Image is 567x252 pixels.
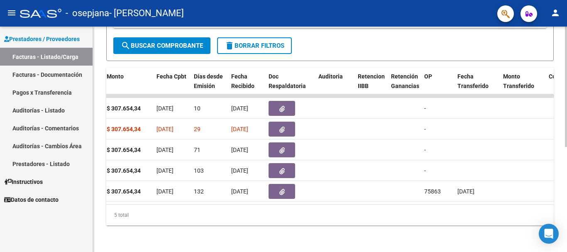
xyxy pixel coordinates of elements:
[228,68,265,104] datatable-header-cell: Fecha Recibido
[156,167,174,174] span: [DATE]
[66,4,109,22] span: - osepjana
[500,68,545,104] datatable-header-cell: Monto Transferido
[424,126,426,132] span: -
[424,188,441,195] span: 75863
[388,68,421,104] datatable-header-cell: Retención Ganancias
[424,105,426,112] span: -
[107,73,124,80] span: Monto
[315,68,354,104] datatable-header-cell: Auditoria
[217,37,292,54] button: Borrar Filtros
[106,205,554,225] div: 5 total
[107,105,141,112] strong: $ 307.654,34
[194,126,200,132] span: 29
[457,188,474,195] span: [DATE]
[231,167,248,174] span: [DATE]
[156,126,174,132] span: [DATE]
[156,73,186,80] span: Fecha Cpbt
[354,68,388,104] datatable-header-cell: Retencion IIBB
[225,42,284,49] span: Borrar Filtros
[391,73,419,89] span: Retención Ganancias
[231,105,248,112] span: [DATE]
[4,177,43,186] span: Instructivos
[318,73,343,80] span: Auditoria
[121,42,203,49] span: Buscar Comprobante
[231,188,248,195] span: [DATE]
[7,8,17,18] mat-icon: menu
[269,73,306,89] span: Doc Respaldatoria
[503,73,534,89] span: Monto Transferido
[454,68,500,104] datatable-header-cell: Fecha Transferido
[225,41,235,51] mat-icon: delete
[194,167,204,174] span: 103
[194,147,200,153] span: 71
[4,34,80,44] span: Prestadores / Proveedores
[107,167,141,174] strong: $ 307.654,34
[358,73,385,89] span: Retencion IIBB
[153,68,191,104] datatable-header-cell: Fecha Cpbt
[424,167,426,174] span: -
[107,126,141,132] strong: $ 307.654,34
[113,37,210,54] button: Buscar Comprobante
[107,147,141,153] strong: $ 307.654,34
[424,147,426,153] span: -
[191,68,228,104] datatable-header-cell: Días desde Emisión
[421,68,454,104] datatable-header-cell: OP
[107,188,141,195] strong: $ 307.654,34
[194,105,200,112] span: 10
[156,105,174,112] span: [DATE]
[231,126,248,132] span: [DATE]
[457,73,489,89] span: Fecha Transferido
[265,68,315,104] datatable-header-cell: Doc Respaldatoria
[156,188,174,195] span: [DATE]
[539,224,559,244] div: Open Intercom Messenger
[103,68,153,104] datatable-header-cell: Monto
[109,4,184,22] span: - [PERSON_NAME]
[424,73,432,80] span: OP
[4,195,59,204] span: Datos de contacto
[231,73,254,89] span: Fecha Recibido
[231,147,248,153] span: [DATE]
[156,147,174,153] span: [DATE]
[194,188,204,195] span: 132
[121,41,131,51] mat-icon: search
[194,73,223,89] span: Días desde Emisión
[550,8,560,18] mat-icon: person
